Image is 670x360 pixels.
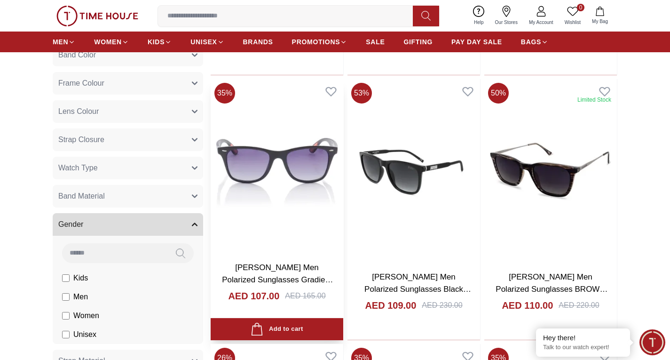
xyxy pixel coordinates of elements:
[211,79,343,254] img: LEE COOPER Men Polarized Sunglasses Gradient Grey Mirror Lens - LC1215C01
[639,329,665,355] div: Chat Widget
[53,128,203,151] button: Strap Closure
[491,19,521,26] span: Our Stores
[403,33,433,50] a: GIFTING
[214,83,235,104] span: 35 %
[190,37,217,47] span: UNISEX
[525,19,557,26] span: My Account
[251,323,303,336] div: Add to cart
[488,83,509,104] span: 50 %
[577,96,611,104] div: Limited Stock
[53,185,203,208] button: Band Material
[365,299,416,312] h4: AED 109.00
[243,33,273,50] a: BRANDS
[364,272,471,305] a: [PERSON_NAME] Men Polarized Sunglasses Black Mirror Lens - LC1040C03
[62,274,70,282] input: Kids
[73,272,88,284] span: Kids
[292,33,347,50] a: PROMOTIONS
[451,33,502,50] a: PAY DAY SALE
[351,83,372,104] span: 53 %
[73,329,96,340] span: Unisex
[577,4,584,11] span: 0
[53,37,68,47] span: MEN
[53,33,75,50] a: MEN
[94,33,129,50] a: WOMEN
[543,333,623,343] div: Hey there!
[366,33,385,50] a: SALE
[56,6,138,26] img: ...
[521,33,548,50] a: BAGS
[422,300,462,311] div: AED 230.00
[468,4,489,28] a: Help
[403,37,433,47] span: GIFTING
[285,290,325,302] div: AED 165.00
[148,33,172,50] a: KIDS
[58,191,105,202] span: Band Material
[62,293,70,301] input: Men
[222,263,333,296] a: [PERSON_NAME] Men Polarized Sunglasses Gradient Grey Mirror Lens - LC1215C01
[53,157,203,179] button: Watch Type
[347,79,480,264] img: LEE COOPER Men Polarized Sunglasses Black Mirror Lens - LC1040C03
[73,291,88,303] span: Men
[58,49,96,61] span: Band Color
[58,162,98,174] span: Watch Type
[53,100,203,123] button: Lens Colour
[561,19,584,26] span: Wishlist
[62,331,70,338] input: Unisex
[228,289,279,303] h4: AED 107.00
[586,5,614,27] button: My Bag
[58,106,99,117] span: Lens Colour
[496,272,607,318] a: [PERSON_NAME] Men Polarized Sunglasses BROWN STRIPE Mirror Lens - LC1003C01
[53,213,203,236] button: Gender
[190,33,224,50] a: UNISEX
[559,300,599,311] div: AED 220.00
[58,78,104,89] span: Frame Colour
[62,312,70,320] input: Women
[484,79,617,264] img: LEE COOPER Men Polarized Sunglasses BROWN STRIPE Mirror Lens - LC1003C01
[94,37,122,47] span: WOMEN
[588,18,612,25] span: My Bag
[243,37,273,47] span: BRANDS
[451,37,502,47] span: PAY DAY SALE
[211,318,343,340] button: Add to cart
[58,134,104,145] span: Strap Closure
[366,37,385,47] span: SALE
[489,4,523,28] a: Our Stores
[502,299,553,312] h4: AED 110.00
[470,19,488,26] span: Help
[53,44,203,66] button: Band Color
[559,4,586,28] a: 0Wishlist
[53,72,203,95] button: Frame Colour
[148,37,165,47] span: KIDS
[543,344,623,352] p: Talk to our watch expert!
[58,219,83,230] span: Gender
[73,310,99,321] span: Women
[292,37,340,47] span: PROMOTIONS
[521,37,541,47] span: BAGS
